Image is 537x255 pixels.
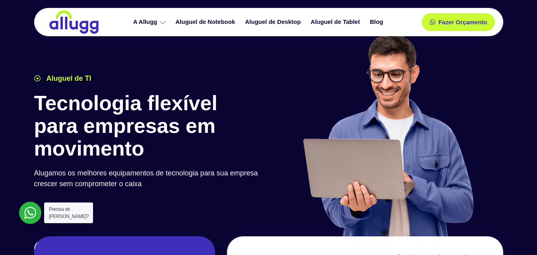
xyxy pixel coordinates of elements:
[49,206,89,219] span: Precisa de [PERSON_NAME]?
[307,15,366,29] a: Aluguel de Tablet
[438,19,487,25] span: Fazer Orçamento
[45,73,91,84] span: Aluguel de TI
[34,168,265,189] p: Alugamos os melhores equipamentos de tecnologia para sua empresa crescer sem comprometer o caixa
[366,15,389,29] a: Blog
[422,13,495,31] a: Fazer Orçamento
[300,33,475,236] img: aluguel de ti para startups
[172,15,241,29] a: Aluguel de Notebook
[241,15,307,29] a: Aluguel de Desktop
[34,92,265,160] h1: Tecnologia flexível para empresas em movimento
[497,217,537,255] iframe: Chat Widget
[129,15,172,29] a: A Allugg
[48,10,100,34] img: locação de TI é Allugg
